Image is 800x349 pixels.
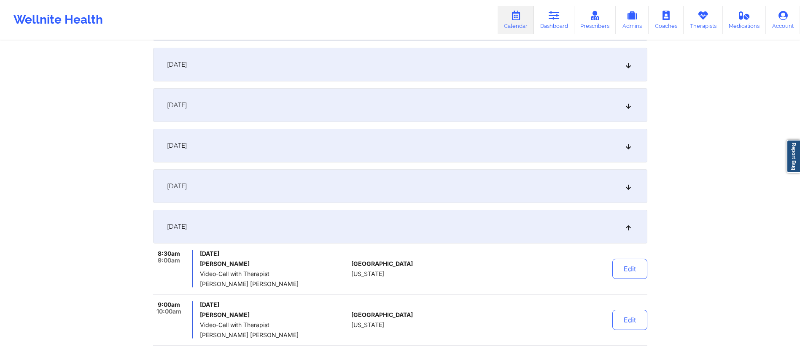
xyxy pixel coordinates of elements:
[351,260,413,267] span: [GEOGRAPHIC_DATA]
[200,260,348,267] h6: [PERSON_NAME]
[200,322,348,328] span: Video-Call with Therapist
[158,257,180,264] span: 9:00am
[167,60,187,69] span: [DATE]
[167,141,187,150] span: [DATE]
[200,301,348,308] span: [DATE]
[167,222,187,231] span: [DATE]
[723,6,766,34] a: Medications
[649,6,684,34] a: Coaches
[200,250,348,257] span: [DATE]
[200,271,348,277] span: Video-Call with Therapist
[612,310,647,330] button: Edit
[200,281,348,287] span: [PERSON_NAME] [PERSON_NAME]
[684,6,723,34] a: Therapists
[616,6,649,34] a: Admins
[534,6,574,34] a: Dashboard
[158,250,180,257] span: 8:30am
[167,182,187,190] span: [DATE]
[787,140,800,173] a: Report Bug
[498,6,534,34] a: Calendar
[200,332,348,338] span: [PERSON_NAME] [PERSON_NAME]
[351,322,384,328] span: [US_STATE]
[351,271,384,277] span: [US_STATE]
[612,259,647,279] button: Edit
[351,311,413,318] span: [GEOGRAPHIC_DATA]
[766,6,800,34] a: Account
[158,301,180,308] span: 9:00am
[167,101,187,109] span: [DATE]
[574,6,616,34] a: Prescribers
[156,308,181,315] span: 10:00am
[200,311,348,318] h6: [PERSON_NAME]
